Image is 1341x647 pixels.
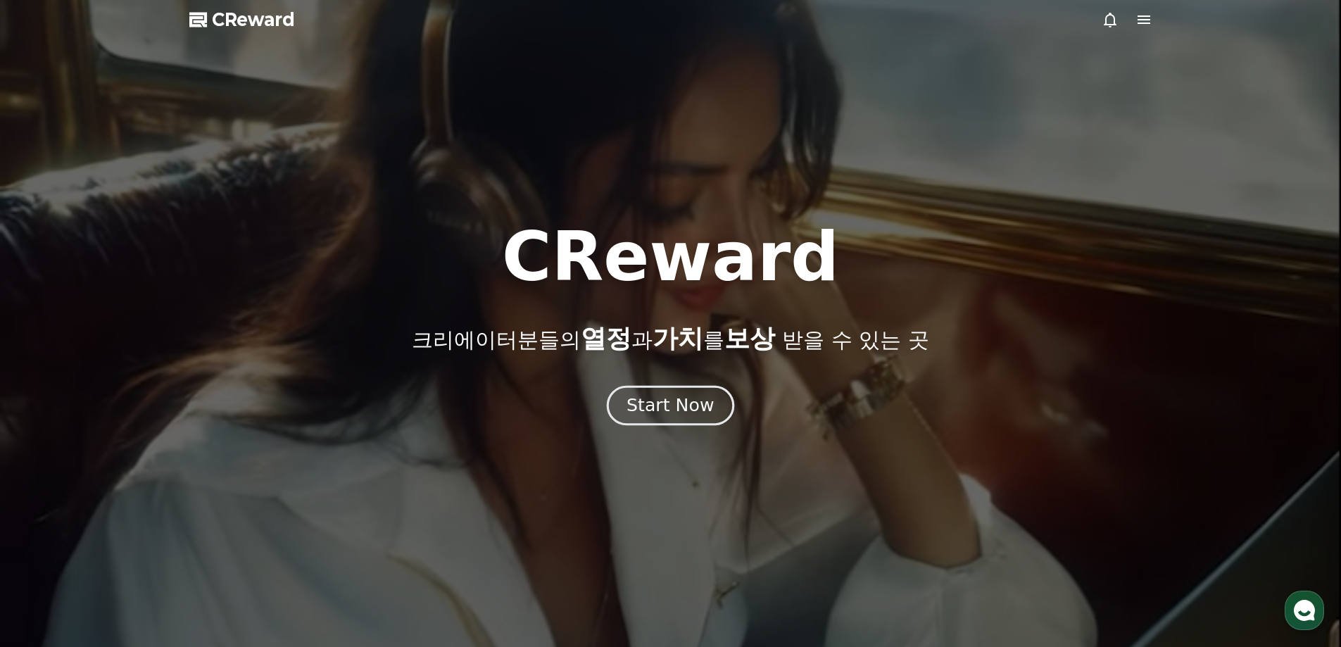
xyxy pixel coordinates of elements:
button: Start Now [607,385,734,425]
a: Start Now [610,401,731,414]
h1: CReward [502,223,839,291]
a: 대화 [93,446,182,482]
span: 보상 [724,324,775,353]
span: 열정 [581,324,631,353]
span: 설정 [218,467,234,479]
span: 대화 [129,468,146,479]
a: 설정 [182,446,270,482]
div: Start Now [627,394,714,417]
a: 홈 [4,446,93,482]
span: 가치 [653,324,703,353]
span: 홈 [44,467,53,479]
span: CReward [212,8,295,31]
a: CReward [189,8,295,31]
p: 크리에이터분들의 과 를 받을 수 있는 곳 [412,325,928,353]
